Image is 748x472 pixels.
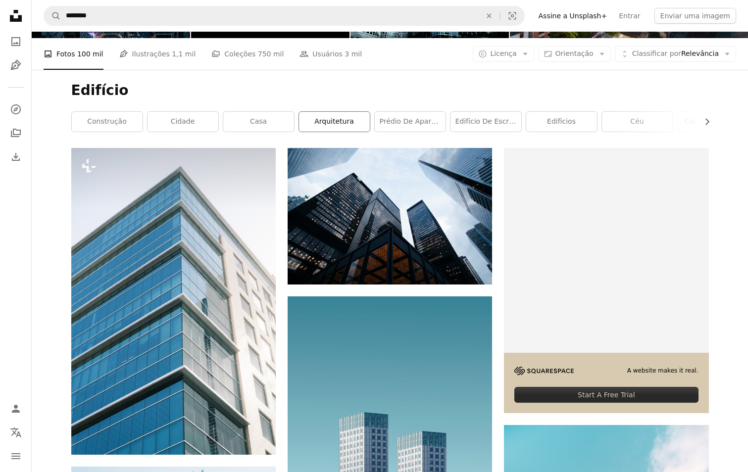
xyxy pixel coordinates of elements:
a: céu [602,112,673,132]
span: Orientação [555,49,594,57]
a: arquitetura [299,112,370,132]
a: foto de baixo ângulo de edifícios altos da cidade durante o dia [288,211,492,220]
a: Usuários 3 mil [299,38,362,70]
a: Assine a Unsplash+ [533,8,613,24]
span: 750 mil [258,48,284,59]
a: construção [72,112,143,132]
a: Início — Unsplash [6,6,26,28]
img: um edifício muito alto com um monte de janelas [71,148,276,455]
span: Licença [490,49,516,57]
a: cidade [148,112,218,132]
span: Classificar por [632,49,681,57]
button: Pesquise na Unsplash [44,6,61,25]
a: Ilustrações [6,55,26,75]
a: um edifício muito alto com um monte de janelas [71,297,276,306]
a: A website makes it real.Start A Free Trial [504,148,708,413]
span: Relevância [632,49,719,59]
a: Explorar [6,99,26,119]
span: 3 mil [345,48,362,59]
span: A website makes it real. [627,367,698,375]
a: edifício de escritórios [450,112,521,132]
button: Menu [6,446,26,466]
a: Coleções [6,123,26,143]
a: casa [223,112,294,132]
button: Classificar porRelevância [615,46,736,62]
img: file-1705255347840-230a6ab5bca9image [514,367,574,375]
a: Coleções 750 mil [211,38,284,70]
a: Entrar [613,8,646,24]
button: Pesquisa visual [500,6,524,25]
h1: Edifício [71,82,709,99]
a: Histórico de downloads [6,147,26,167]
a: Ilustrações 1,1 mil [119,38,196,70]
span: 1,1 mil [172,48,196,59]
form: Pesquise conteúdo visual em todo o site [44,6,525,26]
button: Licença [473,46,534,62]
a: Edifícios [526,112,597,132]
img: foto de baixo ângulo de edifícios altos da cidade durante o dia [288,148,492,284]
a: prédio de apartamentos [375,112,446,132]
button: Limpar [478,6,500,25]
a: dois arranha-céus brancos e azul-marinho [288,445,492,454]
a: Fotos [6,32,26,51]
button: Idioma [6,423,26,442]
a: Entrar / Cadastrar-se [6,399,26,419]
div: Start A Free Trial [514,387,698,403]
button: rolar lista para a direita [698,112,709,132]
button: Orientação [538,46,611,62]
button: Enviar uma imagem [654,8,736,24]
